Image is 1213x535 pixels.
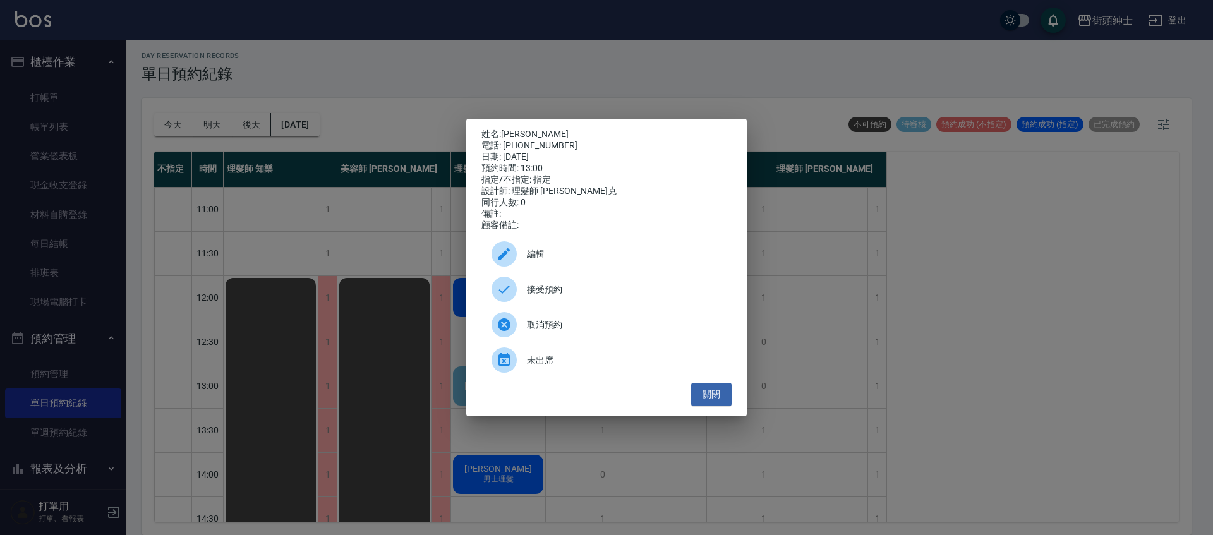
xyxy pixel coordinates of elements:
[481,152,732,163] div: 日期: [DATE]
[481,163,732,174] div: 預約時間: 13:00
[481,272,732,307] div: 接受預約
[481,307,732,342] div: 取消預約
[481,220,732,231] div: 顧客備註:
[501,129,569,139] a: [PERSON_NAME]
[527,318,721,332] span: 取消預約
[527,248,721,261] span: 編輯
[527,354,721,367] span: 未出席
[481,197,732,208] div: 同行人數: 0
[481,174,732,186] div: 指定/不指定: 指定
[481,186,732,197] div: 設計師: 理髮師 [PERSON_NAME]克
[481,342,732,378] div: 未出席
[691,383,732,406] button: 關閉
[481,140,732,152] div: 電話: [PHONE_NUMBER]
[481,236,732,272] div: 編輯
[481,129,732,140] p: 姓名:
[481,208,732,220] div: 備註:
[527,283,721,296] span: 接受預約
